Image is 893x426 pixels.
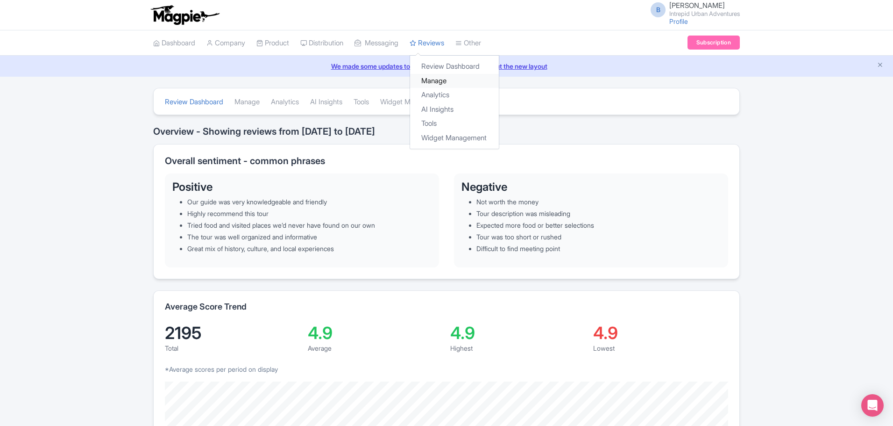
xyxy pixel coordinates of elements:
h2: Overall sentiment - common phrases [165,156,728,166]
a: Review Dashboard [165,89,223,115]
button: Close announcement [877,60,884,71]
div: 4.9 [450,325,586,341]
a: Reviews [410,30,444,56]
div: Total [165,343,300,353]
a: AI Insights [410,102,499,117]
h2: Overview - Showing reviews from [DATE] to [DATE] [153,126,740,137]
li: Tour was too short or rushed [476,232,721,242]
li: Tour description was misleading [476,209,721,218]
span: [PERSON_NAME] [669,1,725,10]
div: Open Intercom Messenger [861,394,884,417]
div: Average [308,343,443,353]
li: Highly recommend this tour [187,209,432,218]
li: Expected more food or better selections [476,220,721,230]
a: Subscription [687,36,740,50]
a: Dashboard [153,30,195,56]
div: Highest [450,343,586,353]
a: Manage [410,74,499,88]
a: Company [206,30,245,56]
a: Tools [410,116,499,131]
li: Difficult to find meeting point [476,244,721,253]
a: Other [455,30,481,56]
li: Great mix of history, culture, and local experiences [187,244,432,253]
h2: Average Score Trend [165,302,247,311]
a: B [PERSON_NAME] Intrepid Urban Adventures [645,2,740,17]
li: Tried food and visited places we’d never have found on our own [187,220,432,230]
img: logo-ab69f6fb50320c5b225c76a69d11143b.png [149,5,221,25]
li: The tour was well organized and informative [187,232,432,242]
a: Product [256,30,289,56]
a: Manage [234,89,260,115]
div: 2195 [165,325,300,341]
small: Intrepid Urban Adventures [669,11,740,17]
a: Review Dashboard [410,59,499,74]
span: B [651,2,666,17]
li: Our guide was very knowledgeable and friendly [187,197,432,207]
a: Messaging [354,30,398,56]
h3: Negative [461,181,721,193]
a: Distribution [300,30,343,56]
a: Widget Management [410,131,499,145]
a: We made some updates to the platform. Read more about the new layout [6,61,887,71]
div: Lowest [593,343,729,353]
p: *Average scores per period on display [165,364,728,374]
a: Tools [354,89,369,115]
a: Profile [669,17,688,25]
div: 4.9 [308,325,443,341]
a: AI Insights [310,89,342,115]
a: Widget Management [380,89,446,115]
li: Not worth the money [476,197,721,207]
h3: Positive [172,181,432,193]
div: 4.9 [593,325,729,341]
a: Analytics [271,89,299,115]
a: Analytics [410,88,499,102]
